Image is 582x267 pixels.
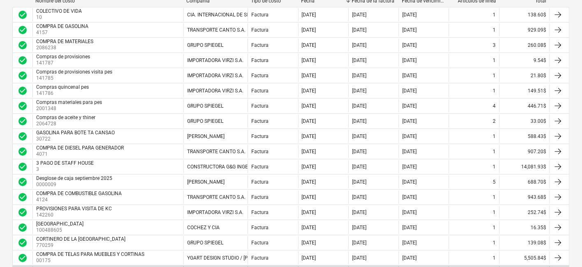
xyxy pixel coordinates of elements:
span: check_circle [18,40,28,50]
div: La factura fue aprobada [18,101,28,111]
div: TRANSPORTE CANTO S.A. [187,194,246,200]
div: CONSTRUCTORA G&G INGENIEROS, S.A., [187,164,276,170]
span: check_circle [18,223,28,232]
span: check_circle [18,101,28,111]
div: [DATE] [302,133,316,139]
div: Factura [251,27,269,33]
div: CORTINERO DE LA [GEOGRAPHIC_DATA] [36,236,125,242]
div: La factura fue aprobada [18,192,28,202]
div: [DATE] [402,179,417,185]
div: 1 [493,255,496,261]
div: 138.60$ [499,8,550,21]
div: [DATE] [302,209,316,215]
div: [DATE] [302,88,316,94]
span: check_circle [18,253,28,263]
div: [DATE] [402,240,417,246]
div: 907.20$ [499,145,550,158]
div: [PERSON_NAME] [187,133,225,139]
div: Factura [251,240,269,246]
div: 1 [493,58,496,63]
div: [DATE] [352,164,366,170]
div: 5,505.84$ [499,251,550,265]
div: [DATE] [352,209,366,215]
div: 1 [493,73,496,78]
p: 4124 [36,196,123,203]
div: [DATE] [352,12,366,18]
span: check_circle [18,238,28,248]
div: [DATE] [352,133,366,139]
span: check_circle [18,55,28,65]
div: Factura [251,42,269,48]
div: GRUPO SPIEGEL [187,240,223,246]
p: 100488605 [36,227,85,234]
span: check_circle [18,25,28,35]
div: [DATE] [402,27,417,33]
div: Compras de aceite y thiner [36,115,95,120]
p: 3 [36,166,95,173]
div: La factura fue aprobada [18,25,28,35]
span: check_circle [18,10,28,20]
div: [DATE] [302,58,316,63]
div: La factura fue aprobada [18,71,28,81]
div: [DATE] [402,164,417,170]
div: 688.70$ [499,175,550,189]
div: Factura [251,194,269,200]
span: check_circle [18,177,28,187]
div: [DATE] [402,58,417,63]
div: [DATE] [352,103,366,109]
div: [DATE] [402,255,417,261]
div: GRUPO SPIEGEL [187,42,223,48]
div: La factura fue aprobada [18,253,28,263]
div: 16.35$ [499,221,550,234]
div: IMPORTADORA VIRZI S.A. [187,88,243,94]
div: La factura fue aprobada [18,86,28,96]
div: 1 [493,164,496,170]
div: [DATE] [302,194,316,200]
p: 141785 [36,75,114,82]
div: TRANSPORTE CANTO S.A. [187,27,246,33]
div: La factura fue aprobada [18,10,28,20]
div: Factura [251,179,269,185]
span: check_circle [18,147,28,157]
div: Factura [251,225,269,230]
div: La factura fue aprobada [18,238,28,248]
div: 1 [493,209,496,215]
iframe: Chat Widget [541,228,582,267]
p: 4157 [36,29,90,36]
div: 3 [493,42,496,48]
div: 1 [493,133,496,139]
div: [DATE] [302,118,316,124]
div: [DATE] [352,240,366,246]
div: [DATE] [302,164,316,170]
div: 1 [493,12,496,18]
div: 3 PAGO DE STAFF HOUSE [36,160,94,166]
div: Factura [251,103,269,109]
span: check_circle [18,116,28,126]
div: 4 [493,103,496,109]
div: Factura [251,118,269,124]
p: 2086238 [36,44,95,51]
span: check_circle [18,131,28,141]
div: [DATE] [302,240,316,246]
div: [DATE] [352,73,366,78]
div: 14,081.93$ [499,160,550,173]
div: [DATE] [402,73,417,78]
p: 30722 [36,136,116,143]
div: IMPORTADORA VIRZI S.A. [187,73,243,78]
div: Factura [251,164,269,170]
div: GASOLINA PARA BOTE TA CANSAO [36,130,115,136]
div: Factura [251,209,269,215]
div: 446.71$ [499,99,550,113]
div: La factura fue aprobada [18,162,28,172]
div: 1 [493,194,496,200]
div: Desglose de caja septiembre 2025 [36,175,112,181]
div: PROVISIONES PARA VISITA DE KC [36,206,112,212]
p: 2001348 [36,105,104,112]
div: [DATE] [352,179,366,185]
div: TRANSPORTE CANTO S.A. [187,149,246,154]
div: [DATE] [402,42,417,48]
div: [DATE] [302,149,316,154]
div: [DATE] [352,149,366,154]
div: La factura fue aprobada [18,177,28,187]
div: Factura [251,149,269,154]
